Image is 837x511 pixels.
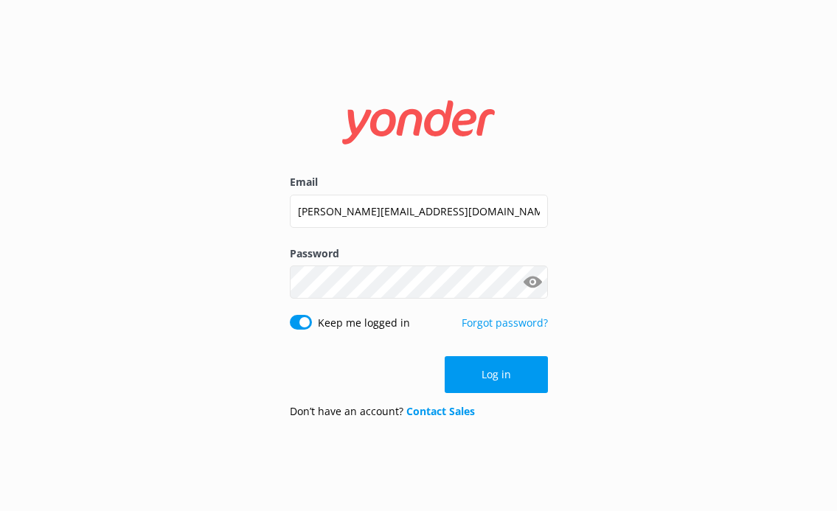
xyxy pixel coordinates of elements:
button: Show password [518,268,548,297]
a: Forgot password? [462,316,548,330]
label: Email [290,174,548,190]
button: Log in [445,356,548,393]
label: Password [290,246,548,262]
a: Contact Sales [406,404,475,418]
label: Keep me logged in [318,315,410,331]
p: Don’t have an account? [290,403,475,420]
input: user@emailaddress.com [290,195,548,228]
